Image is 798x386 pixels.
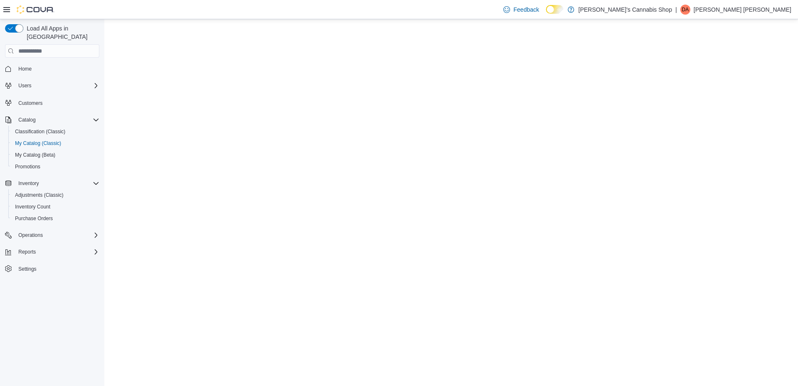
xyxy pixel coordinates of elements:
span: Inventory Count [12,202,99,212]
button: Inventory [15,178,42,188]
button: Catalog [15,115,39,125]
a: Promotions [12,162,44,172]
button: Operations [2,229,103,241]
span: Operations [18,232,43,239]
span: Customers [15,97,99,108]
p: | [675,5,677,15]
span: Inventory [18,180,39,187]
button: Users [15,81,35,91]
a: Feedback [500,1,542,18]
span: Load All Apps in [GEOGRAPHIC_DATA] [23,24,99,41]
input: Dark Mode [546,5,563,14]
a: Classification (Classic) [12,127,69,137]
button: Reports [15,247,39,257]
button: Settings [2,263,103,275]
span: Adjustments (Classic) [15,192,63,198]
span: Settings [18,266,36,272]
button: Adjustments (Classic) [8,189,103,201]
span: Promotions [12,162,99,172]
span: DA [682,5,689,15]
button: Classification (Classic) [8,126,103,137]
a: Purchase Orders [12,213,56,223]
span: Reports [18,249,36,255]
span: Customers [18,100,43,107]
span: Inventory [15,178,99,188]
button: Customers [2,96,103,109]
button: Users [2,80,103,91]
a: My Catalog (Classic) [12,138,65,148]
span: Catalog [15,115,99,125]
span: My Catalog (Classic) [15,140,61,147]
div: Dylan Ann McKinney [680,5,690,15]
span: Inventory Count [15,203,51,210]
button: My Catalog (Classic) [8,137,103,149]
span: Users [18,82,31,89]
span: Home [18,66,32,72]
span: My Catalog (Beta) [15,152,56,158]
span: Purchase Orders [12,213,99,223]
span: Feedback [513,5,539,14]
span: Purchase Orders [15,215,53,222]
button: Home [2,63,103,75]
span: My Catalog (Beta) [12,150,99,160]
a: Adjustments (Classic) [12,190,67,200]
img: Cova [17,5,54,14]
button: Reports [2,246,103,258]
span: Home [15,63,99,74]
span: My Catalog (Classic) [12,138,99,148]
button: Inventory Count [8,201,103,213]
span: Classification (Classic) [15,128,66,135]
span: Users [15,81,99,91]
a: Settings [15,264,40,274]
span: Catalog [18,117,35,123]
button: Catalog [2,114,103,126]
a: Customers [15,98,46,108]
button: Purchase Orders [8,213,103,224]
span: Operations [15,230,99,240]
a: Inventory Count [12,202,54,212]
span: Classification (Classic) [12,127,99,137]
button: My Catalog (Beta) [8,149,103,161]
button: Operations [15,230,46,240]
button: Inventory [2,178,103,189]
span: Promotions [15,163,40,170]
nav: Complex example [5,59,99,297]
a: Home [15,64,35,74]
span: Reports [15,247,99,257]
p: [PERSON_NAME] [PERSON_NAME] [694,5,791,15]
button: Promotions [8,161,103,173]
span: Adjustments (Classic) [12,190,99,200]
p: [PERSON_NAME]'s Cannabis Shop [578,5,672,15]
span: Settings [15,264,99,274]
a: My Catalog (Beta) [12,150,59,160]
